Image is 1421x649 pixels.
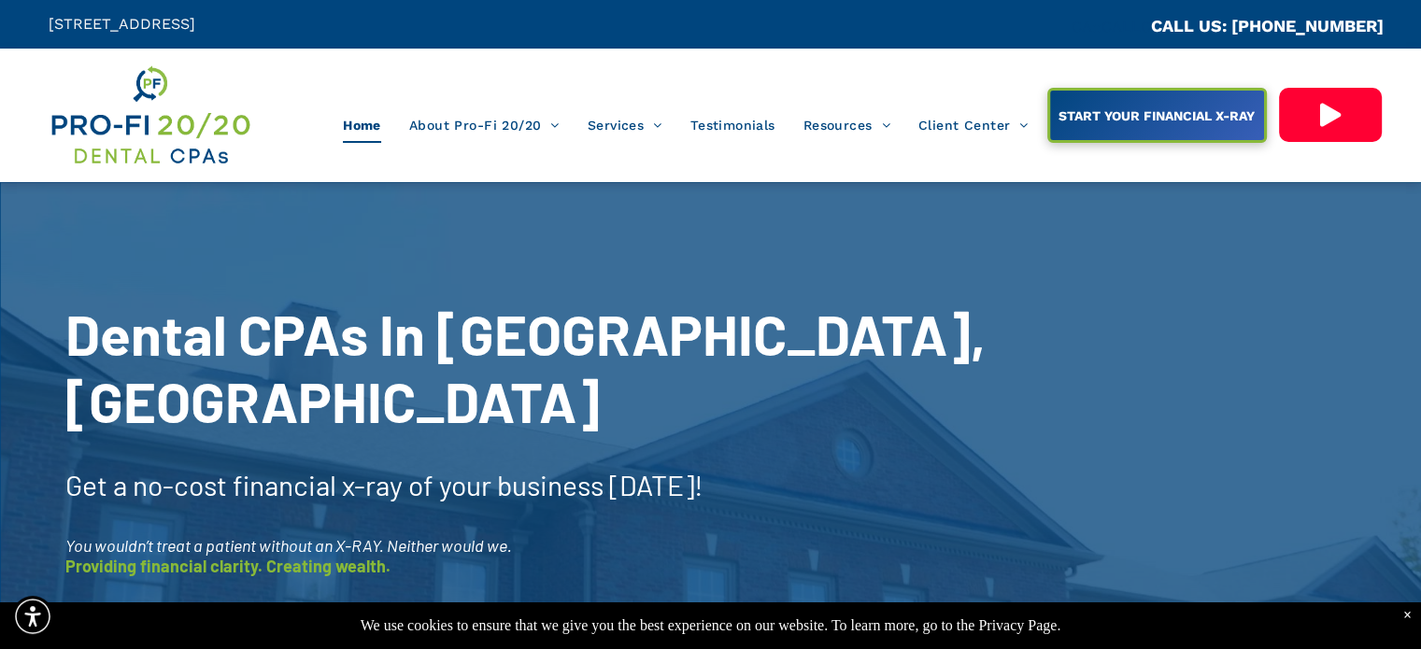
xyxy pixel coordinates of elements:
span: [STREET_ADDRESS] [49,15,195,33]
a: CALL US: [PHONE_NUMBER] [1151,16,1384,35]
span: of your business [DATE]! [408,468,703,501]
a: Home [329,107,395,143]
div: Dismiss notification [1403,607,1412,624]
div: Accessibility Menu [12,596,53,637]
span: START YOUR FINANCIAL X-RAY [1052,99,1261,133]
a: Resources [789,107,904,143]
a: Services [574,107,676,143]
span: CA::CALLC [1072,18,1151,35]
img: Get Dental CPA Consulting, Bookkeeping, & Bank Loans [49,63,251,168]
span: Take our 30 - second challenge to get your Financial X-RAY NOW! [65,597,517,617]
span: Dental CPAs In [GEOGRAPHIC_DATA], [GEOGRAPHIC_DATA] [65,300,986,434]
a: About Pro-Fi 20/20 [395,107,574,143]
a: Client Center [904,107,1043,143]
span: You wouldn’t treat a patient without an X-RAY. Neither would we. [65,535,512,556]
span: Get a [65,468,127,501]
a: START YOUR FINANCIAL X-RAY [1047,88,1267,143]
span: Providing financial clarity. Creating wealth. [65,556,391,576]
span: no-cost financial x-ray [133,468,403,501]
a: Testimonials [676,107,789,143]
